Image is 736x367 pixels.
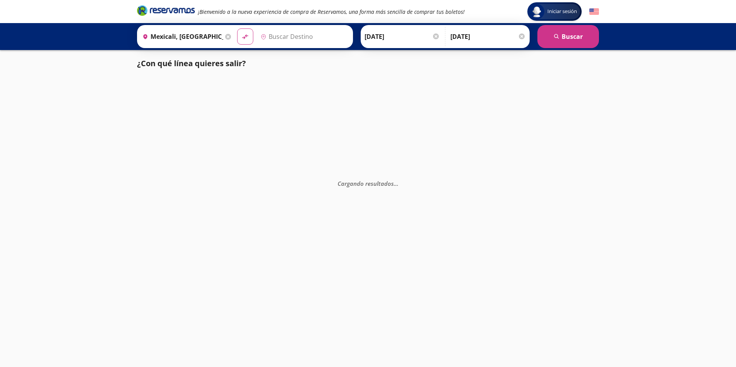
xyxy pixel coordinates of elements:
[397,180,398,187] span: .
[544,8,580,15] span: Iniciar sesión
[338,180,398,187] em: Cargando resultados
[137,5,195,18] a: Brand Logo
[258,27,349,46] input: Buscar Destino
[139,27,223,46] input: Buscar Origen
[589,7,599,17] button: English
[137,5,195,16] i: Brand Logo
[198,8,465,15] em: ¡Bienvenido a la nueva experiencia de compra de Reservamos, una forma más sencilla de comprar tus...
[365,27,440,46] input: Elegir Fecha
[394,180,395,187] span: .
[137,58,246,69] p: ¿Con qué línea quieres salir?
[395,180,397,187] span: .
[450,27,526,46] input: Opcional
[537,25,599,48] button: Buscar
